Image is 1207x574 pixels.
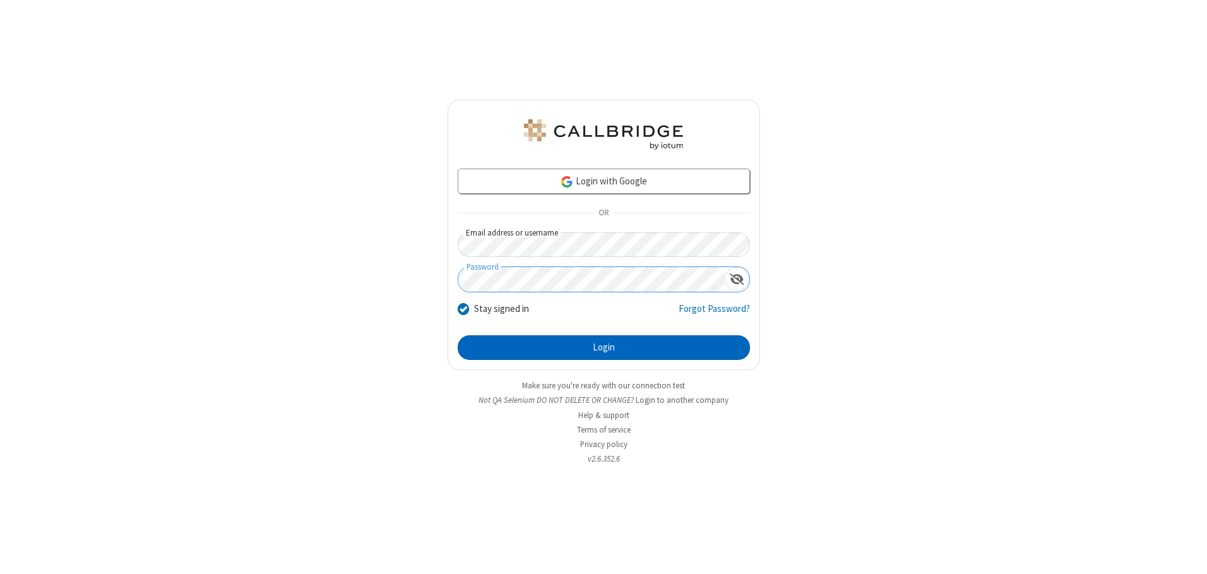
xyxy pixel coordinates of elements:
input: Password [458,267,725,292]
div: Show password [725,267,749,290]
input: Email address or username [458,232,750,257]
img: QA Selenium DO NOT DELETE OR CHANGE [521,119,686,150]
a: Make sure you're ready with our connection test [522,380,685,391]
button: Login [458,335,750,361]
a: Privacy policy [580,439,627,450]
a: Login with Google [458,169,750,194]
label: Stay signed in [474,302,529,316]
a: Forgot Password? [679,302,750,326]
img: google-icon.png [560,175,574,189]
li: v2.6.352.6 [448,453,760,465]
a: Help & support [578,410,629,421]
button: Login to another company [636,394,728,406]
iframe: Chat [1175,541,1198,565]
li: Not QA Selenium DO NOT DELETE OR CHANGE? [448,394,760,406]
a: Terms of service [577,424,631,435]
span: OR [593,205,614,222]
